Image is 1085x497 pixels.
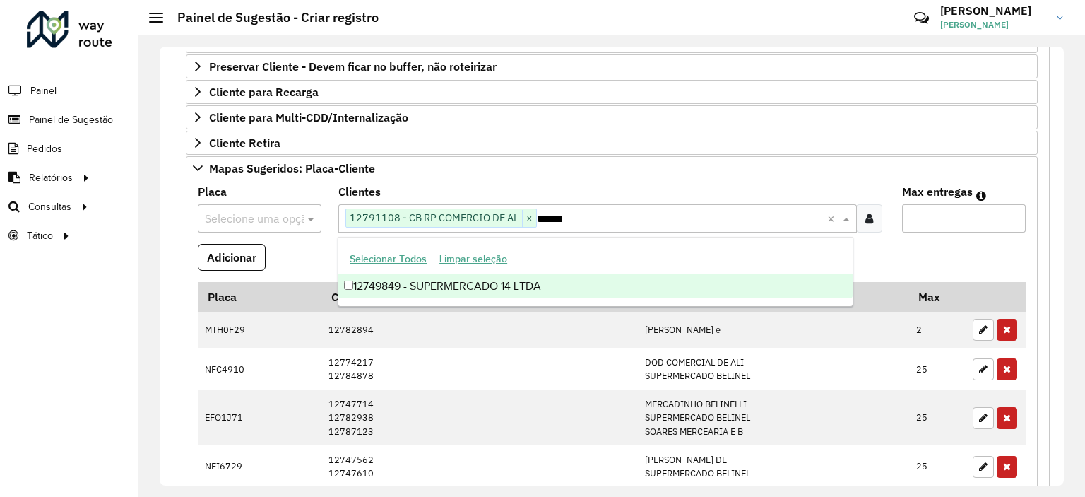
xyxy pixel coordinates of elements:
a: Cliente Retira [186,131,1038,155]
span: Pedidos [27,141,62,156]
th: Max [909,282,966,312]
button: Selecionar Todos [343,248,433,270]
a: Cliente para Multi-CDD/Internalização [186,105,1038,129]
td: 12782894 [321,312,638,349]
span: Relatórios [29,170,73,185]
th: Placa [198,282,321,312]
td: EFO1J71 [198,390,321,446]
a: Mapas Sugeridos: Placa-Cliente [186,156,1038,180]
span: 12791108 - CB RP COMERCIO DE AL [346,209,522,226]
span: Cliente Retira [209,137,280,148]
td: NFC4910 [198,348,321,390]
td: DOD COMERCIAL DE ALI SUPERMERCADO BELINEL [638,348,909,390]
td: 2 [909,312,966,349]
span: Mapas Sugeridos: Placa-Cliente [209,163,375,174]
span: × [522,210,536,227]
em: Máximo de clientes que serão colocados na mesma rota com os clientes informados [976,190,986,201]
span: Consultas [28,199,71,214]
a: Preservar Cliente - Devem ficar no buffer, não roteirizar [186,54,1038,78]
td: MTH0F29 [198,312,321,349]
td: 12774217 12784878 [321,348,638,390]
label: Clientes [338,183,381,200]
span: Tático [27,228,53,243]
h2: Painel de Sugestão - Criar registro [163,10,379,25]
td: MERCADINHO BELINELLI SUPERMERCADO BELINEL SOARES MERCEARIA E B [638,390,909,446]
span: Preservar Cliente - Devem ficar no buffer, não roteirizar [209,61,497,72]
span: Painel [30,83,57,98]
span: Painel de Sugestão [29,112,113,127]
ng-dropdown-panel: Options list [338,237,853,307]
td: NFI6729 [198,445,321,487]
span: Cliente para Multi-CDD/Internalização [209,112,408,123]
th: Código Cliente [321,282,638,312]
span: Cliente para Recarga [209,86,319,98]
td: 12747714 12782938 12787123 [321,390,638,446]
h3: [PERSON_NAME] [940,4,1046,18]
button: Adicionar [198,244,266,271]
td: 25 [909,348,966,390]
td: 12747562 12747610 [321,445,638,487]
span: Clear all [827,210,839,227]
div: 12749849 - SUPERMERCADO 14 LTDA [338,274,853,298]
span: Priorizar Cliente - Não podem ficar no buffer [209,35,440,47]
a: Cliente para Recarga [186,80,1038,104]
td: [PERSON_NAME] e [638,312,909,349]
label: Max entregas [902,183,973,200]
label: Placa [198,183,227,200]
span: [PERSON_NAME] [940,18,1046,31]
a: Contato Rápido [906,3,937,33]
td: [PERSON_NAME] DE SUPERMERCADO BELINEL [638,445,909,487]
td: 25 [909,390,966,446]
button: Limpar seleção [433,248,514,270]
td: 25 [909,445,966,487]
